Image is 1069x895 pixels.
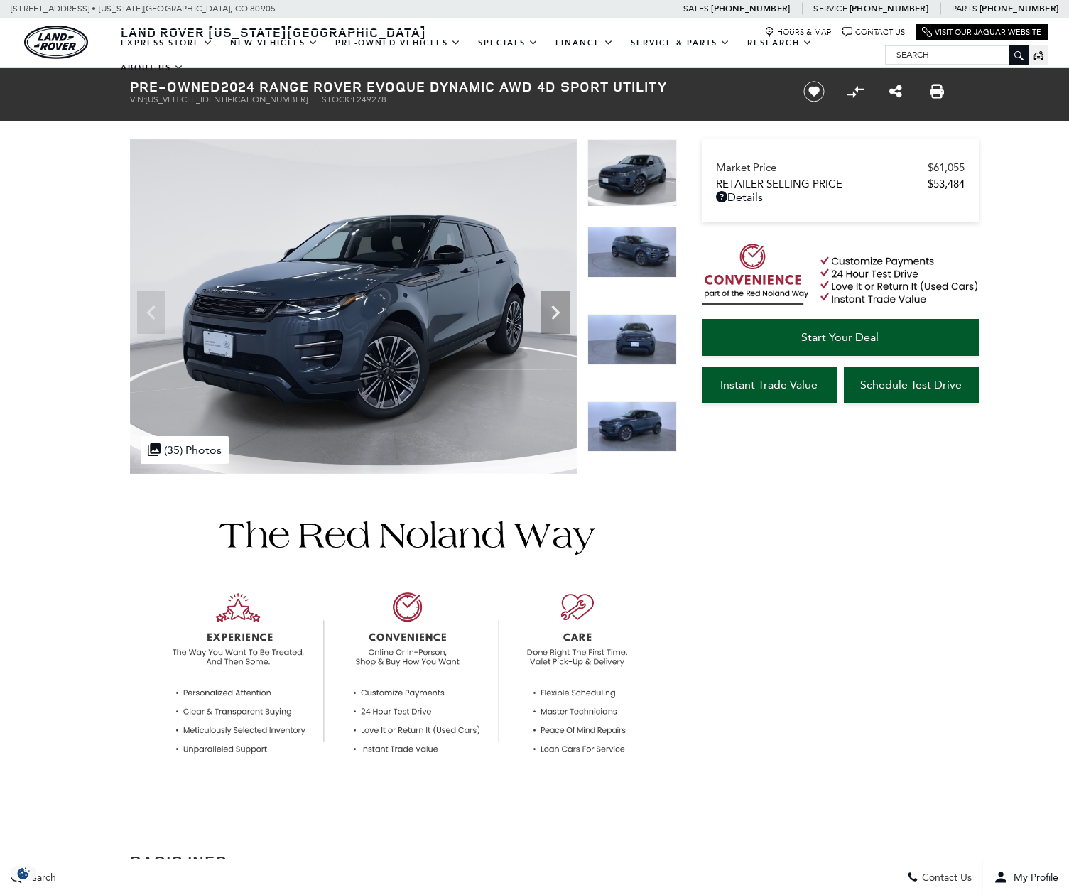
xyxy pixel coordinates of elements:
[980,3,1058,14] a: [PHONE_NUMBER]
[11,4,276,13] a: [STREET_ADDRESS] • [US_STATE][GEOGRAPHIC_DATA], CO 80905
[711,3,790,14] a: [PHONE_NUMBER]
[112,23,435,40] a: Land Rover [US_STATE][GEOGRAPHIC_DATA]
[1008,872,1058,884] span: My Profile
[860,378,962,391] span: Schedule Test Drive
[983,859,1069,895] button: Open user profile menu
[327,31,470,55] a: Pre-Owned Vehicles
[702,319,979,356] a: Start Your Deal
[702,367,837,403] a: Instant Trade Value
[24,26,88,59] img: Land Rover
[683,4,709,13] span: Sales
[798,80,830,103] button: Save vehicle
[587,139,677,207] img: Used 2024 Tribeca Blue Metallic Land Rover Dynamic image 1
[7,866,40,881] section: Click to Open Cookie Consent Modal
[322,94,352,104] span: Stock:
[587,314,677,365] img: Used 2024 Tribeca Blue Metallic Land Rover Dynamic image 3
[547,31,622,55] a: Finance
[716,178,928,190] span: Retailer Selling Price
[716,161,965,174] a: Market Price $61,055
[922,27,1041,38] a: Visit Our Jaguar Website
[928,161,965,174] span: $61,055
[842,27,905,38] a: Contact Us
[930,83,944,100] a: Print this Pre-Owned 2024 Range Rover Evoque Dynamic AWD 4D Sport Utility
[24,26,88,59] a: land-rover
[918,872,972,884] span: Contact Us
[130,77,221,96] strong: Pre-Owned
[739,31,821,55] a: Research
[720,378,818,391] span: Instant Trade Value
[130,94,146,104] span: VIN:
[222,31,327,55] a: New Vehicles
[7,866,40,881] img: Opt-Out Icon
[541,291,570,334] div: Next
[886,46,1028,63] input: Search
[112,31,222,55] a: EXPRESS STORE
[141,436,229,464] div: (35) Photos
[813,4,847,13] span: Service
[889,83,902,100] a: Share this Pre-Owned 2024 Range Rover Evoque Dynamic AWD 4D Sport Utility
[928,178,965,190] span: $53,484
[716,190,965,204] a: Details
[844,367,979,403] a: Schedule Test Drive
[952,4,977,13] span: Parts
[801,330,879,344] span: Start Your Deal
[112,55,192,80] a: About Us
[470,31,547,55] a: Specials
[121,23,426,40] span: Land Rover [US_STATE][GEOGRAPHIC_DATA]
[130,849,677,874] h2: Basic Info
[622,31,739,55] a: Service & Parts
[146,94,308,104] span: [US_VEHICLE_IDENTIFICATION_NUMBER]
[352,94,386,104] span: L249278
[112,31,885,80] nav: Main Navigation
[130,139,577,474] img: Used 2024 Tribeca Blue Metallic Land Rover Dynamic image 1
[850,3,928,14] a: [PHONE_NUMBER]
[587,401,677,452] img: Used 2024 Tribeca Blue Metallic Land Rover Dynamic image 4
[587,227,677,278] img: Used 2024 Tribeca Blue Metallic Land Rover Dynamic image 2
[716,161,928,174] span: Market Price
[716,178,965,190] a: Retailer Selling Price $53,484
[130,79,780,94] h1: 2024 Range Rover Evoque Dynamic AWD 4D Sport Utility
[845,81,866,102] button: Compare vehicle
[764,27,832,38] a: Hours & Map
